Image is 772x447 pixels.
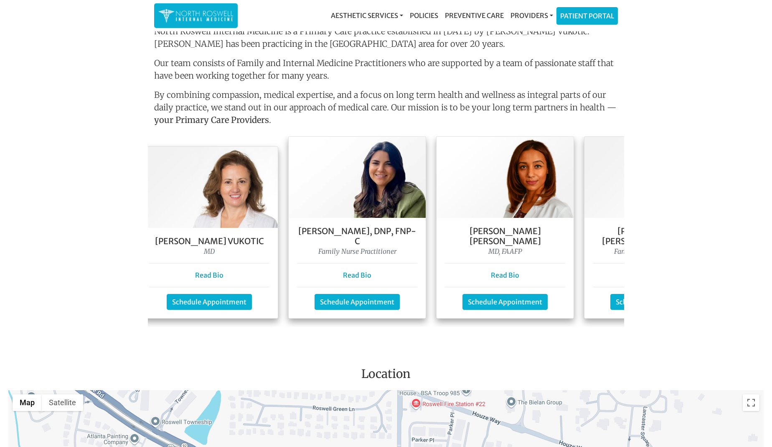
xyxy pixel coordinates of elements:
h5: [PERSON_NAME] [PERSON_NAME], FNP-C [593,226,713,246]
button: Show satellite imagery [42,394,83,411]
h5: [PERSON_NAME] Vukotic [149,236,269,246]
a: Read Bio [491,271,519,279]
img: North Roswell Internal Medicine [158,8,234,24]
i: MD, FAAFP [488,247,522,255]
a: Patient Portal [557,8,617,24]
a: Schedule Appointment [610,294,696,310]
a: Schedule Appointment [462,294,548,310]
h5: [PERSON_NAME] [PERSON_NAME] [445,226,565,246]
strong: your Primary Care Providers [154,115,269,125]
a: Preventive Care [442,7,507,24]
button: Toggle fullscreen view [743,394,759,411]
a: Read Bio [343,271,371,279]
p: North Roswell Internal Medicine is a Primary Care practice established in [DATE] by [PERSON_NAME]... [154,25,618,50]
h5: [PERSON_NAME], DNP, FNP- C [297,226,417,246]
a: Policies [406,7,442,24]
a: Read Bio [195,271,223,279]
a: Aesthetic Services [328,7,406,24]
a: Schedule Appointment [315,294,400,310]
i: Family Nurse Practitioner [318,247,396,255]
h3: Location [6,367,766,385]
img: Keela Weeks Leger, FNP-C [584,137,721,218]
p: Our team consists of Family and Internal Medicine Practitioners who are supported by a team of pa... [154,57,618,82]
p: By combining compassion, medical expertise, and a focus on long term health and wellness as integ... [154,89,618,130]
i: MD [204,247,215,255]
button: Show street map [13,394,42,411]
img: Dr. Goga Vukotis [141,147,278,228]
a: Providers [507,7,556,24]
a: Schedule Appointment [167,294,252,310]
img: Dr. Farah Mubarak Ali MD, FAAFP [437,137,574,218]
i: Family Nurse Practitioner [614,247,692,255]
